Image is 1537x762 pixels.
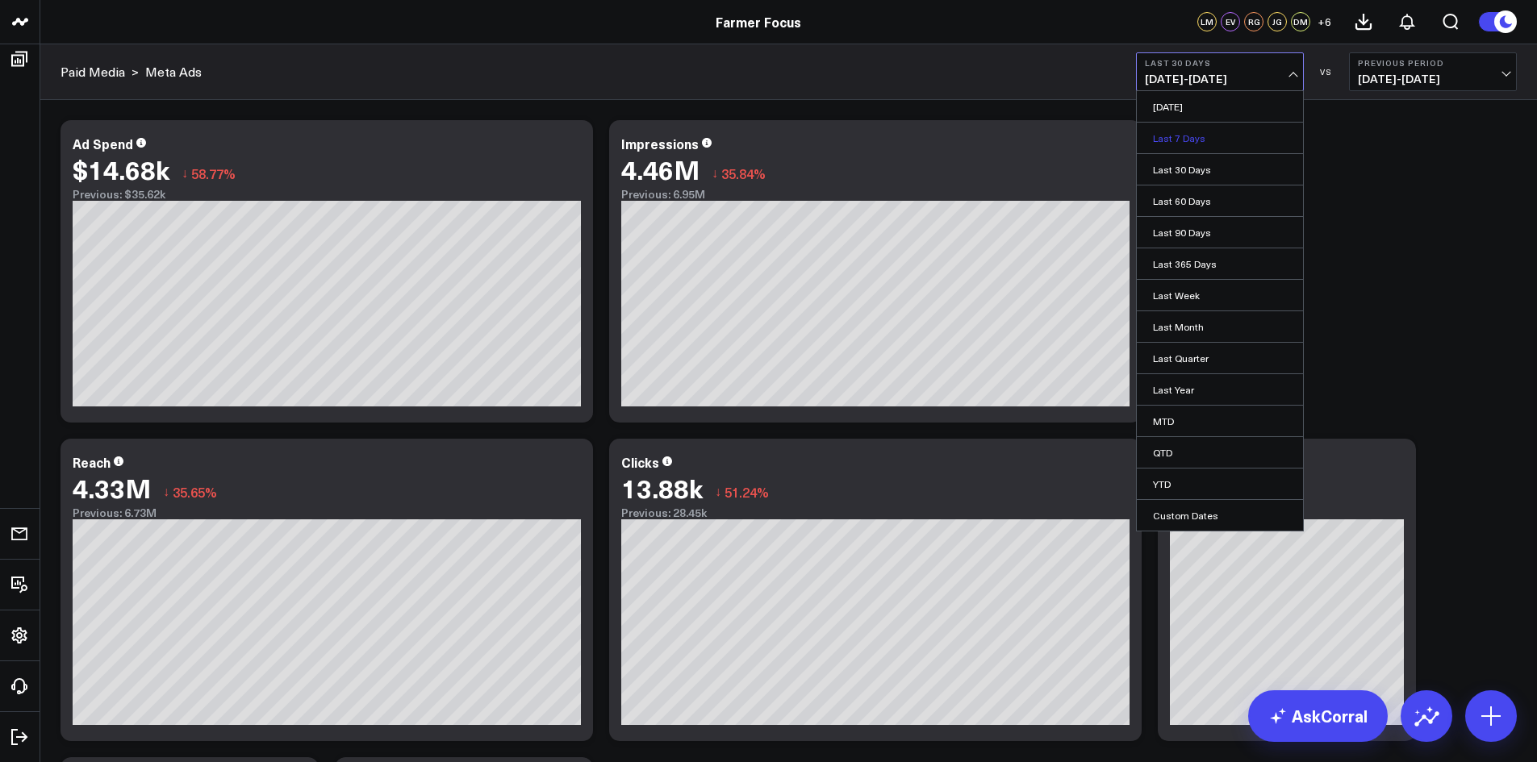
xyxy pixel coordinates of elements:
div: Previous: 6.95M [621,188,1130,201]
div: JG [1268,12,1287,31]
div: 4.33M [73,473,151,502]
div: Reach [73,453,111,471]
div: RG [1244,12,1263,31]
a: Custom Dates [1137,500,1303,531]
span: ↓ [712,163,718,184]
div: LM [1197,12,1217,31]
div: > [61,63,139,81]
div: DM [1291,12,1310,31]
a: Last Week [1137,280,1303,310]
a: Last 90 Days [1137,217,1303,248]
span: [DATE] - [DATE] [1358,73,1508,85]
a: Last Month [1137,311,1303,342]
div: 4.46M [621,155,700,184]
button: Last 30 Days[DATE]-[DATE] [1136,52,1304,91]
div: Clicks [621,453,659,471]
div: VS [1312,67,1341,77]
div: $14.68k [73,155,169,184]
a: MTD [1137,406,1303,436]
span: [DATE] - [DATE] [1145,73,1295,85]
a: Last 365 Days [1137,248,1303,279]
div: Ad Spend [73,135,133,152]
a: Last 60 Days [1137,185,1303,216]
b: Last 30 Days [1145,58,1295,68]
div: Previous: $35.62k [73,188,581,201]
div: EV [1221,12,1240,31]
a: AskCorral [1248,690,1388,742]
span: + 6 [1318,16,1331,27]
a: YTD [1137,468,1303,499]
div: Impressions [621,135,699,152]
a: Last 30 Days [1137,154,1303,185]
button: +6 [1314,12,1334,31]
span: ↓ [182,163,188,184]
a: [DATE] [1137,91,1303,122]
span: 58.77% [191,164,236,182]
a: Last 7 Days [1137,123,1303,153]
b: Previous Period [1358,58,1508,68]
span: 35.65% [173,483,217,501]
a: Farmer Focus [716,13,801,31]
a: QTD [1137,437,1303,468]
div: 13.88k [621,473,703,502]
a: Last Quarter [1137,343,1303,373]
span: 35.84% [721,164,766,182]
a: Paid Media [61,63,125,81]
div: Previous: 28.45k [621,506,1130,519]
a: Meta Ads [145,63,202,81]
button: Previous Period[DATE]-[DATE] [1349,52,1517,91]
div: Previous: 6.73M [73,506,581,519]
span: 51.24% [725,483,769,501]
span: ↓ [715,481,721,502]
span: ↓ [163,481,169,502]
a: Last Year [1137,374,1303,405]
